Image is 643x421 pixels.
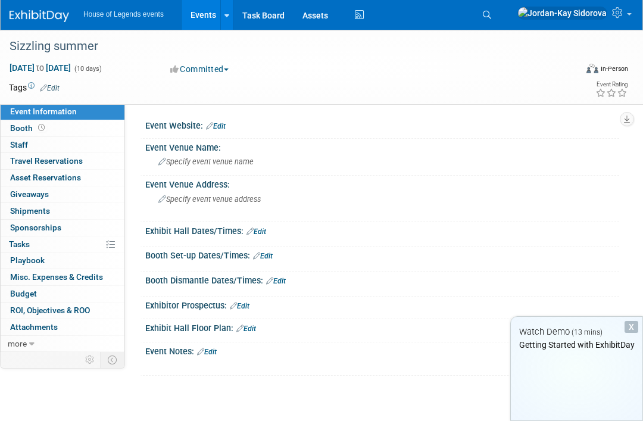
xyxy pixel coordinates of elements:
[83,10,164,18] span: House of Legends events
[600,64,628,73] div: In-Person
[8,339,27,348] span: more
[10,223,61,232] span: Sponsorships
[10,173,81,182] span: Asset Reservations
[145,176,619,191] div: Event Venue Address:
[145,139,619,154] div: Event Venue Name:
[9,82,60,93] td: Tags
[1,220,124,236] a: Sponsorships
[595,82,628,88] div: Event Rating
[197,348,217,356] a: Edit
[1,203,124,219] a: Shipments
[625,321,638,333] div: Dismiss
[1,170,124,186] a: Asset Reservations
[246,227,266,236] a: Edit
[145,222,619,238] div: Exhibit Hall Dates/Times:
[145,272,619,287] div: Booth Dismantle Dates/Times:
[5,36,567,57] div: Sizzling summer
[145,297,619,312] div: Exhibitor Prospectus:
[10,255,45,265] span: Playbook
[1,120,124,136] a: Booth
[1,336,124,352] a: more
[266,277,286,285] a: Edit
[10,189,49,199] span: Giveaways
[1,104,124,120] a: Event Information
[10,305,90,315] span: ROI, Objectives & ROO
[532,62,628,80] div: Event Format
[10,123,47,133] span: Booth
[1,252,124,269] a: Playbook
[36,123,47,132] span: Booth not reserved yet
[73,65,102,73] span: (10 days)
[10,156,83,166] span: Travel Reservations
[9,63,71,73] span: [DATE] [DATE]
[206,122,226,130] a: Edit
[236,325,256,333] a: Edit
[253,252,273,260] a: Edit
[1,303,124,319] a: ROI, Objectives & ROO
[10,107,77,116] span: Event Information
[158,157,254,166] span: Specify event venue name
[101,352,125,367] td: Toggle Event Tabs
[10,10,69,22] img: ExhibitDay
[1,137,124,153] a: Staff
[35,63,46,73] span: to
[10,289,37,298] span: Budget
[511,326,642,338] div: Watch Demo
[1,236,124,252] a: Tasks
[1,186,124,202] a: Giveaways
[511,339,642,351] div: Getting Started with ExhibitDay
[10,206,50,216] span: Shipments
[145,319,619,335] div: Exhibit Hall Floor Plan:
[1,153,124,169] a: Travel Reservations
[145,117,619,132] div: Event Website:
[80,352,101,367] td: Personalize Event Tab Strip
[166,63,233,75] button: Committed
[10,272,103,282] span: Misc. Expenses & Credits
[586,64,598,73] img: Format-Inperson.png
[9,239,30,249] span: Tasks
[230,302,249,310] a: Edit
[10,140,28,149] span: Staff
[158,195,261,204] span: Specify event venue address
[1,319,124,335] a: Attachments
[145,247,619,262] div: Booth Set-up Dates/Times:
[10,322,58,332] span: Attachments
[572,328,603,336] span: (13 mins)
[40,84,60,92] a: Edit
[1,286,124,302] a: Budget
[145,342,619,358] div: Event Notes:
[1,269,124,285] a: Misc. Expenses & Credits
[517,7,607,20] img: Jordan-Kay Sidorova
